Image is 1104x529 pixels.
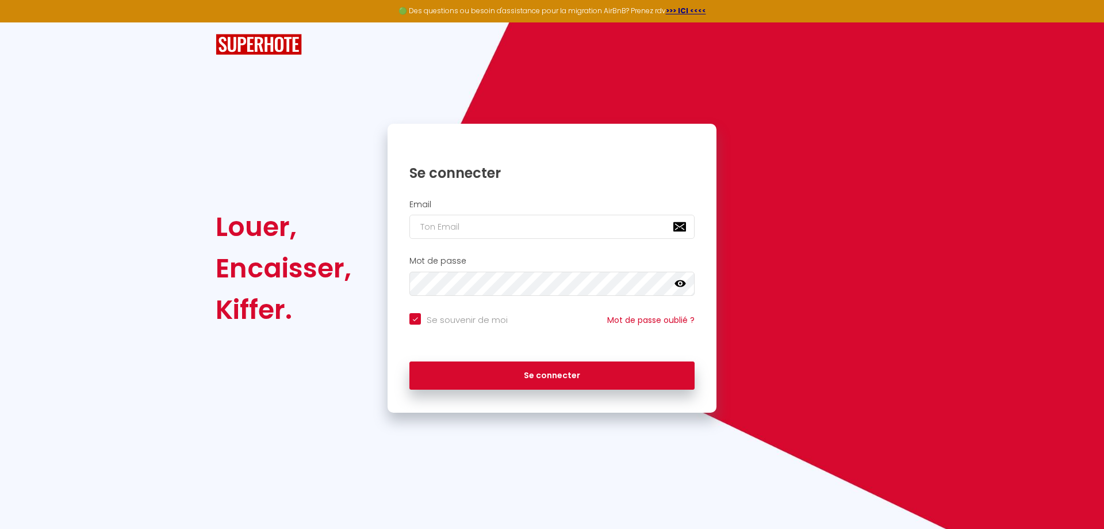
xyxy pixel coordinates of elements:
[409,256,695,266] h2: Mot de passe
[409,215,695,239] input: Ton Email
[409,200,695,210] h2: Email
[216,34,302,55] img: SuperHote logo
[607,314,695,326] a: Mot de passe oublié ?
[216,206,351,248] div: Louer,
[409,361,695,390] button: Se connecter
[409,164,695,182] h1: Se connecter
[666,6,706,16] a: >>> ICI <<<<
[216,248,351,289] div: Encaisser,
[216,289,351,330] div: Kiffer.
